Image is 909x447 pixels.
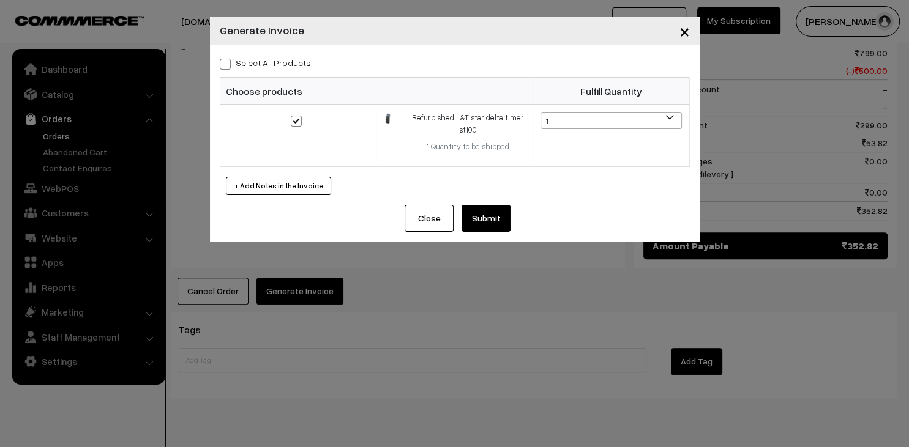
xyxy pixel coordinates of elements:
h4: Generate Invoice [220,22,304,39]
span: 1 [541,112,682,129]
th: Fulfill Quantity [533,78,689,105]
span: 1 [541,113,681,130]
button: + Add Notes in the Invoice [226,177,331,195]
button: Submit [462,205,511,232]
th: Choose products [220,78,533,105]
button: Close [405,205,454,232]
button: Close [670,12,700,50]
img: 17453983498095IMG_5416994001925042122.png [384,113,392,124]
div: Refurbished L&T star delta timer st100 [411,112,525,136]
span: × [679,20,690,42]
div: 1 Quantity to be shipped [411,141,525,153]
label: Select all Products [220,56,311,69]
